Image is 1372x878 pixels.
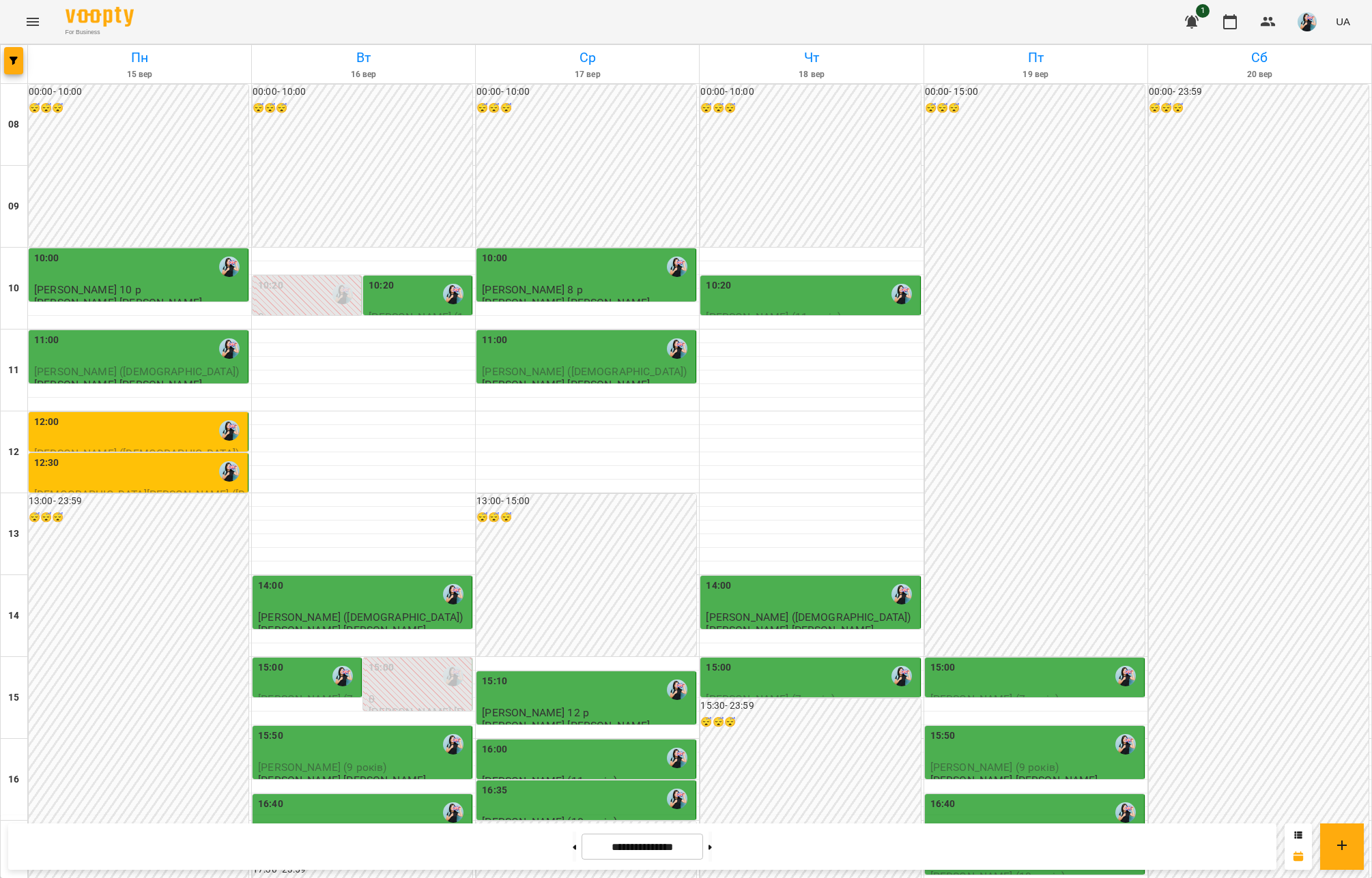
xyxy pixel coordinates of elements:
h6: 20 вер [1150,68,1369,81]
h6: 15:30 - 23:59 [700,699,920,714]
h6: 15 [8,690,19,705]
h6: Ср [478,47,697,68]
img: 💜 Челомбітько Варвара Олександр. [219,420,240,441]
h6: 00:00 - 23:59 [1149,85,1369,100]
label: 15:50 [930,729,956,744]
span: For Business [66,28,134,37]
h6: 11 [8,363,19,378]
h6: Пн [30,47,249,68]
h6: 14 [8,609,19,624]
span: [DEMOGRAPHIC_DATA][PERSON_NAME] ([DEMOGRAPHIC_DATA]) [34,488,245,512]
img: 💜 Челомбітько Варвара Олександр. [443,284,463,304]
h6: 00:00 - 10:00 [253,85,472,100]
img: 💜 Челомбітько Варвара Олександр. [332,666,353,686]
p: [PERSON_NAME] [PERSON_NAME]. [258,624,429,636]
p: [PERSON_NAME] [PERSON_NAME]. [369,706,469,730]
h6: 08 [8,117,19,132]
span: [PERSON_NAME] 10 р [34,283,141,296]
label: 10:20 [706,278,731,293]
h6: Чт [702,47,921,68]
img: Voopty Logo [66,7,134,27]
label: 10:00 [482,251,507,266]
h6: 09 [8,199,19,214]
label: 16:00 [482,742,507,757]
img: 💜 Челомбітько Варвара Олександр. [443,584,463,604]
p: [PERSON_NAME] [PERSON_NAME]. [258,774,429,786]
label: 10:00 [34,251,59,266]
span: [PERSON_NAME] 12 р [482,706,589,719]
p: [PERSON_NAME] [PERSON_NAME]. [930,774,1101,786]
img: 💜 Челомбітько Варвара Олександр. [667,748,687,768]
label: 11:00 [482,333,507,348]
div: 💜 Челомбітько Варвара Олександр. [667,679,687,700]
label: 15:00 [930,660,956,675]
span: [PERSON_NAME] ([DEMOGRAPHIC_DATA]) [34,365,239,378]
h6: 😴😴😴 [700,715,920,730]
label: 15:00 [258,660,283,675]
span: UA [1336,14,1350,29]
div: 💜 Челомбітько Варвара Олександр. [443,666,463,686]
div: 💜 Челомбітько Варвара Олександр. [1115,802,1136,823]
img: 💜 Челомбітько Варвара Олександр. [332,284,353,304]
label: 16:40 [930,797,956,812]
img: 💜 Челомбітько Варвара Олександр. [1115,734,1136,755]
span: [PERSON_NAME] ([DEMOGRAPHIC_DATA]) [706,611,911,624]
span: [PERSON_NAME] (11 років) [706,310,841,323]
p: [PERSON_NAME] [PERSON_NAME]. [706,624,876,636]
img: 💜 Челомбітько Варвара Олександр. [219,257,240,277]
img: 💜 Челомбітько Варвара Олександр. [891,284,912,304]
img: 💜 Челомбітько Варвара Олександр. [443,734,463,755]
h6: 18 вер [702,68,921,81]
h6: 😴😴😴 [700,101,920,116]
h6: 16 [8,772,19,787]
button: Menu [16,5,49,38]
img: 💜 Челомбітько Варвара Олександр. [219,461,240,482]
span: [PERSON_NAME] 8 р [482,283,583,296]
label: 15:50 [258,729,283,744]
h6: 😴😴😴 [925,101,1145,116]
img: 💜 Челомбітько Варвара Олександр. [667,257,687,277]
h6: 00:00 - 10:00 [476,85,696,100]
label: 12:00 [34,415,59,430]
p: 0 [369,693,469,705]
span: [PERSON_NAME] (9 років) [258,761,386,774]
h6: 00:00 - 10:00 [29,85,248,100]
h6: 00:00 - 10:00 [700,85,920,100]
span: [PERSON_NAME] (7 років) [930,692,1059,705]
span: [PERSON_NAME] ([DEMOGRAPHIC_DATA]) [34,447,239,460]
h6: 13:00 - 23:59 [29,494,248,509]
h6: 😴😴😴 [1149,101,1369,116]
img: 💜 Челомбітько Варвара Олександр. [1115,666,1136,686]
p: [PERSON_NAME] [PERSON_NAME]. [34,379,205,390]
img: 2498a80441ea744641c5a9678fe7e6ac.jpeg [1298,12,1317,31]
h6: 00:00 - 15:00 [925,85,1145,100]
h6: 😴😴😴 [29,510,248,525]
h6: 13 [8,527,19,542]
label: 10:20 [258,278,283,293]
label: 11:00 [34,333,59,348]
span: [PERSON_NAME] (7 років) [706,692,834,705]
h6: 😴😴😴 [476,510,696,525]
p: [PERSON_NAME] [PERSON_NAME]. [482,297,653,308]
img: 💜 Челомбітько Варвара Олександр. [443,802,463,823]
div: 💜 Челомбітько Варвара Олександр. [667,789,687,809]
div: 💜 Челомбітько Варвара Олександр. [219,338,240,359]
h6: 16 вер [254,68,473,81]
h6: Сб [1150,47,1369,68]
span: [PERSON_NAME] ([DEMOGRAPHIC_DATA]) [482,365,687,378]
label: 15:10 [482,674,507,689]
p: [PERSON_NAME] [PERSON_NAME]. [482,720,653,731]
